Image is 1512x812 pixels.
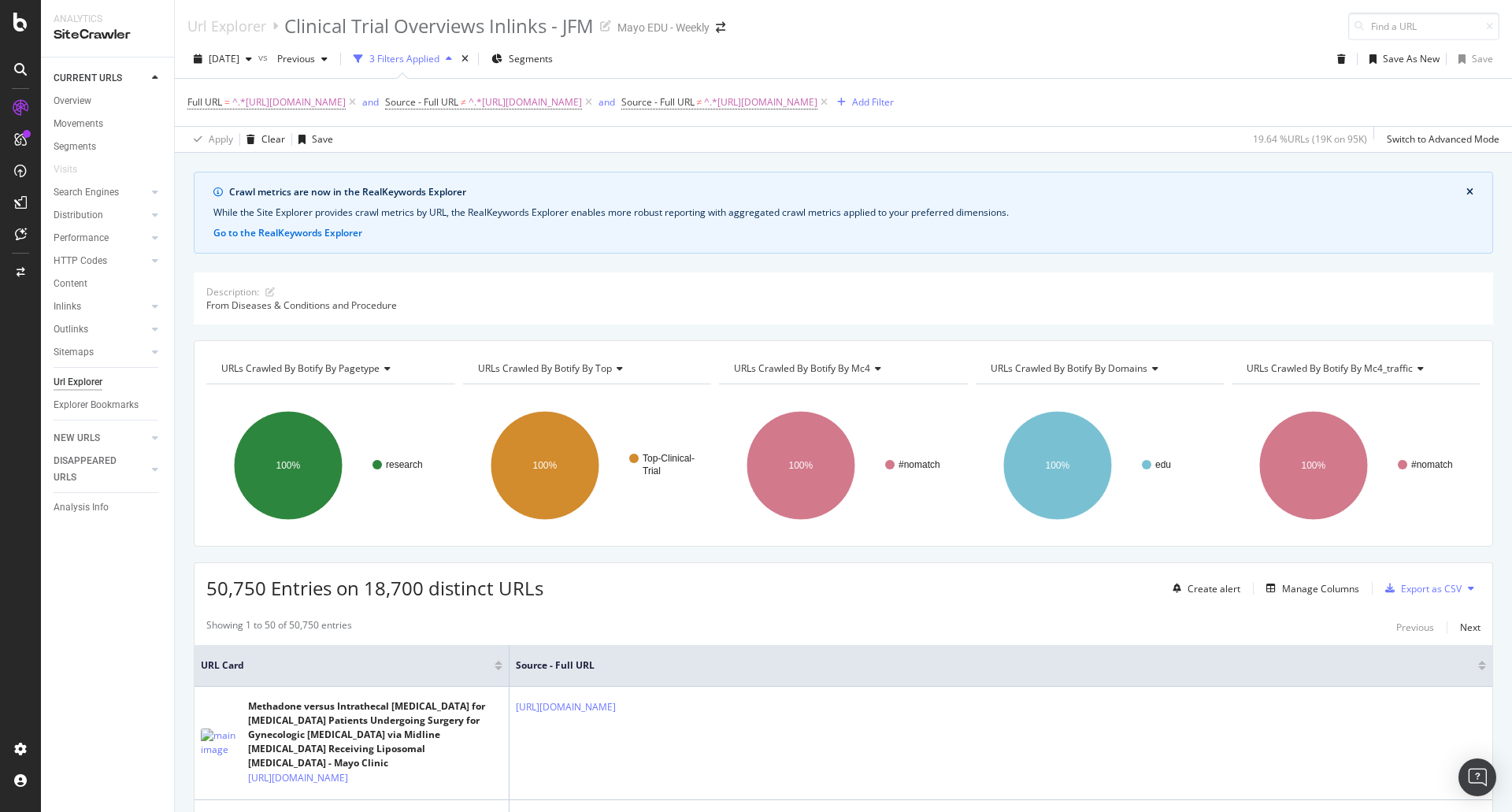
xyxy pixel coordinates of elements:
[54,161,93,178] a: Visits
[1232,397,1480,534] svg: A chart.
[54,430,147,447] a: NEW URLS
[621,95,695,109] span: Source - Full URL
[206,397,455,534] div: A chart.
[1166,576,1240,601] button: Create alert
[187,127,233,152] button: Apply
[187,95,222,109] span: Full URL
[232,91,346,113] span: ^.*[URL][DOMAIN_NAME]
[221,362,380,375] span: URLs Crawled By Botify By pagetype
[54,116,103,132] div: Movements
[209,132,233,146] div: Apply
[1302,460,1326,471] text: 100%
[54,70,147,87] a: CURRENT URLS
[734,362,870,375] span: URLs Crawled By Botify By mc4
[386,459,423,470] text: research
[899,459,940,470] text: #nomatch
[201,658,491,673] span: URL Card
[461,95,466,109] span: ≠
[852,95,894,109] div: Add Filter
[248,770,348,786] a: [URL][DOMAIN_NAME]
[976,397,1225,534] svg: A chart.
[1458,758,1496,796] div: Open Intercom Messenger
[54,453,147,486] a: DISAPPEARED URLS
[206,285,259,298] div: Description:
[271,52,315,65] span: Previous
[213,226,362,240] button: Go to the RealKeywords Explorer
[988,356,1210,381] h4: URLs Crawled By Botify By domains
[1379,576,1462,601] button: Export as CSV
[1282,582,1359,595] div: Manage Columns
[1396,618,1434,637] button: Previous
[54,397,163,413] a: Explorer Bookmarks
[1253,132,1367,146] div: 19.64 % URLs ( 19K on 95K )
[1383,52,1440,65] div: Save As New
[54,321,88,338] div: Outlinks
[1155,459,1171,470] text: edu
[201,729,240,757] img: main image
[209,52,239,65] span: 2025 Oct. 12th
[54,139,96,155] div: Segments
[485,46,559,72] button: Segments
[347,46,458,72] button: 3 Filters Applied
[362,95,379,109] button: and
[532,460,557,471] text: 100%
[54,253,107,269] div: HTTP Codes
[54,184,147,201] a: Search Engines
[229,185,1466,199] div: Crawl metrics are now in the RealKeywords Explorer
[1401,582,1462,595] div: Export as CSV
[991,362,1147,375] span: URLs Crawled By Botify By domains
[475,356,698,381] h4: URLs Crawled By Botify By top
[509,52,553,65] span: Segments
[463,397,712,534] svg: A chart.
[218,356,441,381] h4: URLs Crawled By Botify By pagetype
[54,344,94,361] div: Sitemaps
[261,132,285,146] div: Clear
[54,161,77,178] div: Visits
[1188,582,1240,595] div: Create alert
[54,207,103,224] div: Distribution
[54,253,147,269] a: HTTP Codes
[1348,13,1499,40] input: Find a URL
[1411,459,1453,470] text: #nomatch
[54,207,147,224] a: Distribution
[1045,460,1069,471] text: 100%
[789,460,813,471] text: 100%
[1247,362,1413,375] span: URLs Crawled By Botify By mc4_traffic
[831,93,894,112] button: Add Filter
[54,430,100,447] div: NEW URLS
[54,70,122,87] div: CURRENT URLS
[1363,46,1440,72] button: Save As New
[54,276,163,292] a: Content
[1380,127,1499,152] button: Switch to Advanced Mode
[643,465,661,476] text: Trial
[617,20,710,35] div: Mayo EDU - Weekly
[697,95,702,109] span: ≠
[1472,52,1493,65] div: Save
[716,22,725,33] div: arrow-right-arrow-left
[312,132,333,146] div: Save
[54,276,87,292] div: Content
[54,93,163,109] a: Overview
[1460,621,1480,634] div: Next
[54,453,133,486] div: DISAPPEARED URLS
[478,362,612,375] span: URLs Crawled By Botify By top
[284,13,594,39] div: Clinical Trial Overviews Inlinks - JFM
[516,658,1455,673] span: Source - Full URL
[54,184,119,201] div: Search Engines
[194,172,1493,254] div: info banner
[385,95,458,109] span: Source - Full URL
[1452,46,1493,72] button: Save
[276,460,301,471] text: 100%
[54,13,161,26] div: Analytics
[187,17,266,35] a: Url Explorer
[54,499,163,516] a: Analysis Info
[598,95,615,109] div: and
[704,91,817,113] span: ^.*[URL][DOMAIN_NAME]
[54,93,91,109] div: Overview
[54,230,147,247] a: Performance
[54,230,109,247] div: Performance
[206,618,352,637] div: Showing 1 to 50 of 50,750 entries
